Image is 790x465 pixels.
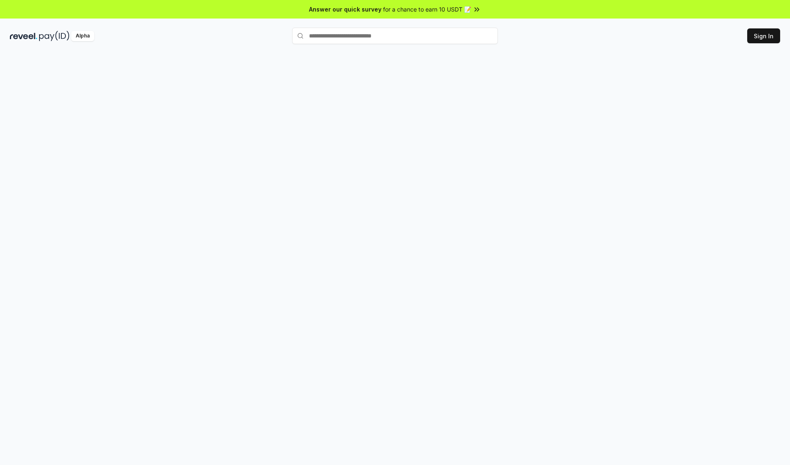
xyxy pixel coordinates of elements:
button: Sign In [747,28,780,43]
img: reveel_dark [10,31,37,41]
img: pay_id [39,31,70,41]
span: for a chance to earn 10 USDT 📝 [383,5,471,14]
span: Answer our quick survey [309,5,381,14]
div: Alpha [71,31,94,41]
